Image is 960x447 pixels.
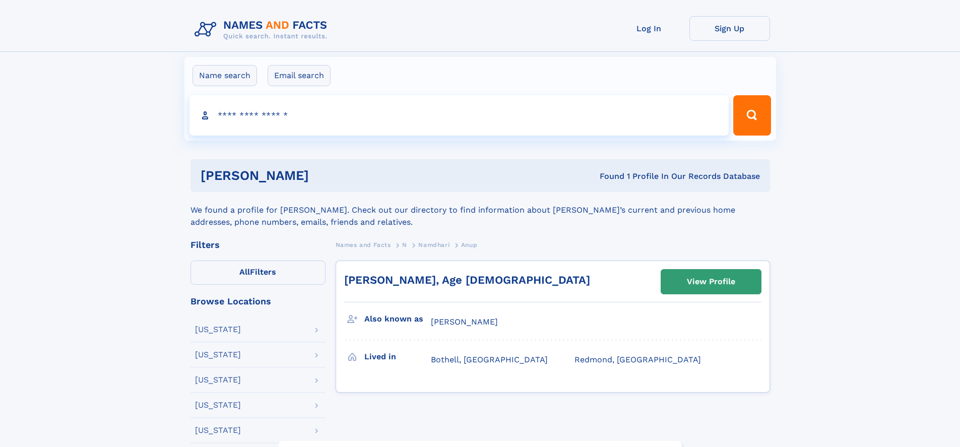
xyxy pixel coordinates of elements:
[689,16,770,41] a: Sign Up
[190,297,326,306] div: Browse Locations
[364,348,431,365] h3: Lived in
[454,171,760,182] div: Found 1 Profile In Our Records Database
[201,169,455,182] h1: [PERSON_NAME]
[733,95,771,136] button: Search Button
[402,241,407,248] span: N
[268,65,331,86] label: Email search
[195,426,241,434] div: [US_STATE]
[344,274,590,286] a: [PERSON_NAME], Age [DEMOGRAPHIC_DATA]
[402,238,407,251] a: N
[418,241,450,248] span: Namdhari
[190,192,770,228] div: We found a profile for [PERSON_NAME]. Check out our directory to find information about [PERSON_N...
[461,241,477,248] span: Anup
[574,355,701,364] span: Redmond, [GEOGRAPHIC_DATA]
[193,65,257,86] label: Name search
[189,95,729,136] input: search input
[661,270,761,294] a: View Profile
[190,240,326,249] div: Filters
[364,310,431,328] h3: Also known as
[431,317,498,327] span: [PERSON_NAME]
[195,326,241,334] div: [US_STATE]
[418,238,450,251] a: Namdhari
[336,238,391,251] a: Names and Facts
[239,267,250,277] span: All
[609,16,689,41] a: Log In
[195,401,241,409] div: [US_STATE]
[190,261,326,285] label: Filters
[195,351,241,359] div: [US_STATE]
[195,376,241,384] div: [US_STATE]
[687,270,735,293] div: View Profile
[431,355,548,364] span: Bothell, [GEOGRAPHIC_DATA]
[190,16,336,43] img: Logo Names and Facts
